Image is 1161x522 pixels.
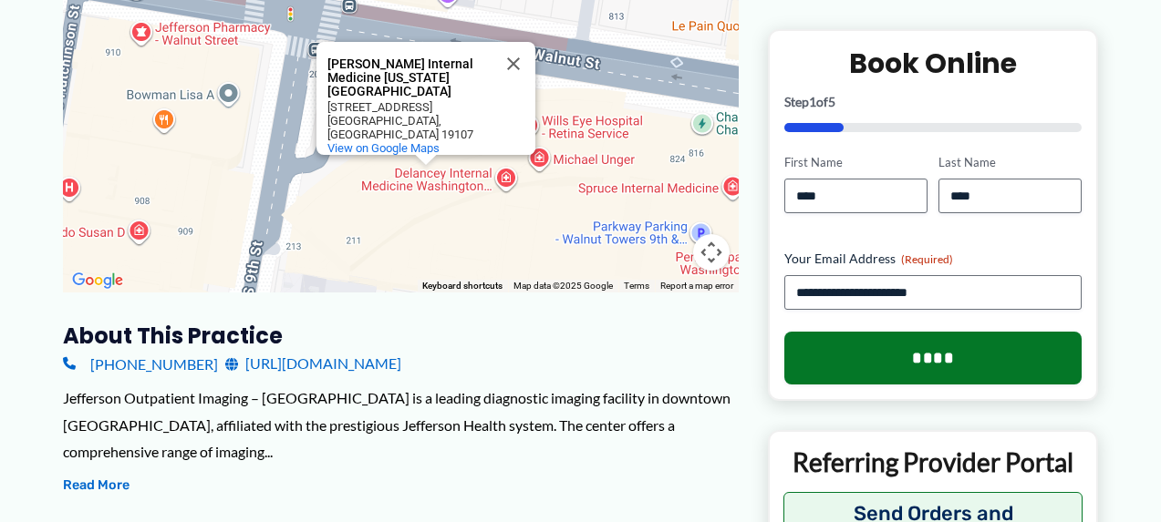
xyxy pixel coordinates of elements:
[67,269,128,292] img: Google
[784,250,1083,268] label: Your Email Address
[327,57,492,98] div: [PERSON_NAME] Internal Medicine [US_STATE][GEOGRAPHIC_DATA]
[422,280,503,292] button: Keyboard shortcuts
[327,114,492,141] div: [GEOGRAPHIC_DATA], [GEOGRAPHIC_DATA] 19107
[63,384,739,466] div: Jefferson Outpatient Imaging – [GEOGRAPHIC_DATA] is a leading diagnostic imaging facility in down...
[693,234,730,271] button: Map camera controls
[67,269,128,292] a: Open this area in Google Maps (opens a new window)
[784,96,1083,108] p: Step of
[938,154,1082,171] label: Last Name
[316,42,535,155] div: Delancey Internal Medicine Washington Square
[327,100,492,114] div: [STREET_ADDRESS]
[660,281,733,291] a: Report a map error
[809,94,816,109] span: 1
[624,281,649,291] a: Terms (opens in new tab)
[784,154,928,171] label: First Name
[63,475,130,496] button: Read More
[63,350,218,377] a: [PHONE_NUMBER]
[783,445,1083,478] p: Referring Provider Portal
[513,281,613,291] span: Map data ©2025 Google
[63,322,739,350] h3: About this practice
[492,42,535,86] button: Close
[828,94,835,109] span: 5
[327,141,440,155] a: View on Google Maps
[901,252,953,266] span: (Required)
[784,46,1083,81] h2: Book Online
[225,350,401,377] a: [URL][DOMAIN_NAME]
